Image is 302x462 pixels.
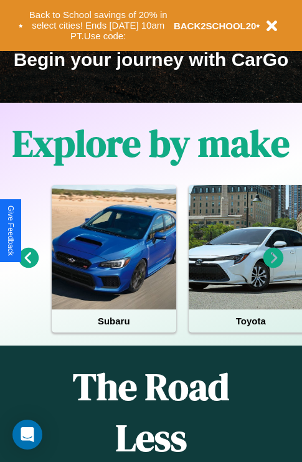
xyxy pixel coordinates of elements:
[52,309,176,332] h4: Subaru
[12,118,290,169] h1: Explore by make
[12,420,42,450] div: Open Intercom Messenger
[23,6,174,45] button: Back to School savings of 20% in select cities! Ends [DATE] 10am PT.Use code:
[6,205,15,256] div: Give Feedback
[174,21,257,31] b: BACK2SCHOOL20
